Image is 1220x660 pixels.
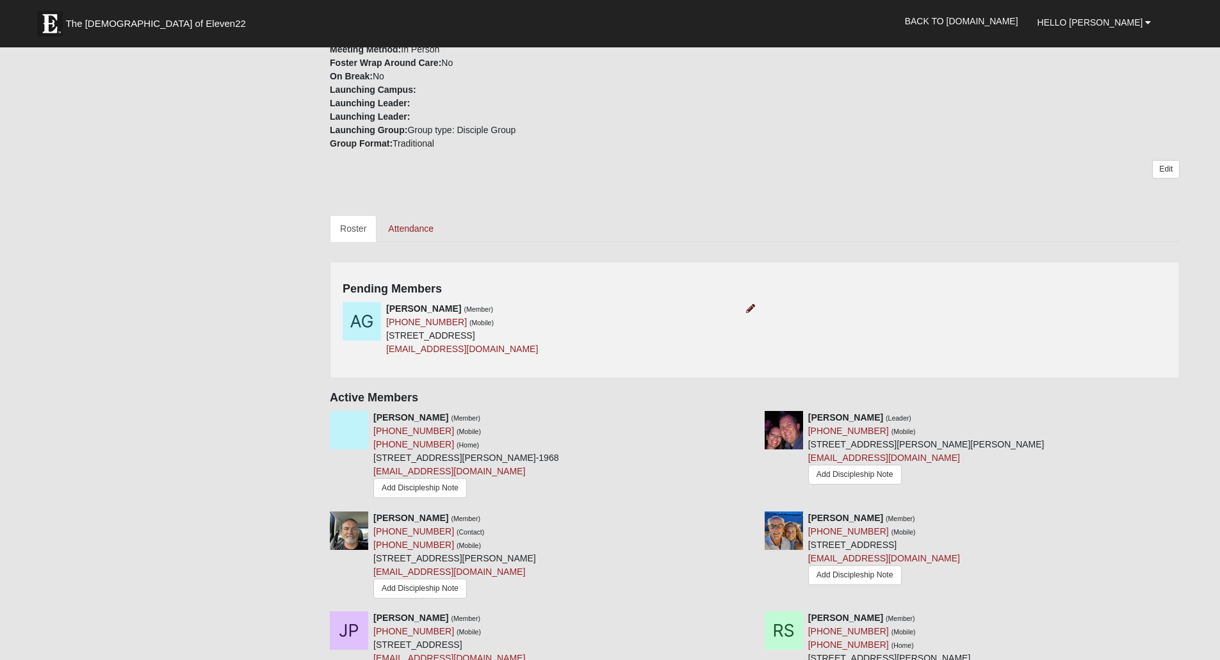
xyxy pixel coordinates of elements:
[386,303,461,314] strong: [PERSON_NAME]
[373,511,536,602] div: [STREET_ADDRESS][PERSON_NAME]
[457,542,481,549] small: (Mobile)
[451,414,480,422] small: (Member)
[451,615,480,622] small: (Member)
[808,465,902,485] a: Add Discipleship Note
[37,11,63,36] img: Eleven22 logo
[464,305,493,313] small: (Member)
[1028,6,1161,38] a: Hello [PERSON_NAME]
[886,615,915,622] small: (Member)
[808,411,1045,490] div: [STREET_ADDRESS][PERSON_NAME][PERSON_NAME]
[808,613,883,623] strong: [PERSON_NAME]
[891,528,916,536] small: (Mobile)
[808,453,960,463] a: [EMAIL_ADDRESS][DOMAIN_NAME]
[373,466,525,476] a: [EMAIL_ADDRESS][DOMAIN_NAME]
[373,411,558,502] div: [STREET_ADDRESS][PERSON_NAME]-1968
[373,626,454,636] a: [PHONE_NUMBER]
[469,319,494,326] small: (Mobile)
[330,138,393,149] strong: Group Format:
[330,98,410,108] strong: Launching Leader:
[373,412,448,423] strong: [PERSON_NAME]
[330,85,416,95] strong: Launching Campus:
[330,71,373,81] strong: On Break:
[373,526,454,536] a: [PHONE_NUMBER]
[373,439,454,449] a: [PHONE_NUMBER]
[31,4,287,36] a: The [DEMOGRAPHIC_DATA] of Eleven22
[895,5,1028,37] a: Back to [DOMAIN_NAME]
[330,215,377,242] a: Roster
[373,540,454,550] a: [PHONE_NUMBER]
[330,391,1180,405] h4: Active Members
[457,528,484,536] small: (Contact)
[343,282,1167,296] h4: Pending Members
[808,412,883,423] strong: [PERSON_NAME]
[457,441,479,449] small: (Home)
[891,428,916,435] small: (Mobile)
[373,613,448,623] strong: [PERSON_NAME]
[373,567,525,577] a: [EMAIL_ADDRESS][DOMAIN_NAME]
[386,317,467,327] a: [PHONE_NUMBER]
[808,526,889,536] a: [PHONE_NUMBER]
[808,513,883,523] strong: [PERSON_NAME]
[886,414,911,422] small: (Leader)
[808,426,889,436] a: [PHONE_NUMBER]
[330,125,407,135] strong: Launching Group:
[457,428,481,435] small: (Mobile)
[1037,17,1143,28] span: Hello [PERSON_NAME]
[386,344,538,354] a: [EMAIL_ADDRESS][DOMAIN_NAME]
[451,515,480,522] small: (Member)
[808,553,960,563] a: [EMAIL_ADDRESS][DOMAIN_NAME]
[1152,160,1180,179] a: Edit
[330,111,410,122] strong: Launching Leader:
[373,579,467,599] a: Add Discipleship Note
[457,628,481,636] small: (Mobile)
[330,44,401,54] strong: Meeting Method:
[886,515,915,522] small: (Member)
[373,513,448,523] strong: [PERSON_NAME]
[808,565,902,585] a: Add Discipleship Note
[330,58,441,68] strong: Foster Wrap Around Care:
[66,17,246,30] span: The [DEMOGRAPHIC_DATA] of Eleven22
[808,511,960,588] div: [STREET_ADDRESS]
[373,478,467,498] a: Add Discipleship Note
[808,626,889,636] a: [PHONE_NUMBER]
[891,628,916,636] small: (Mobile)
[373,426,454,436] a: [PHONE_NUMBER]
[386,302,538,356] div: [STREET_ADDRESS]
[378,215,444,242] a: Attendance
